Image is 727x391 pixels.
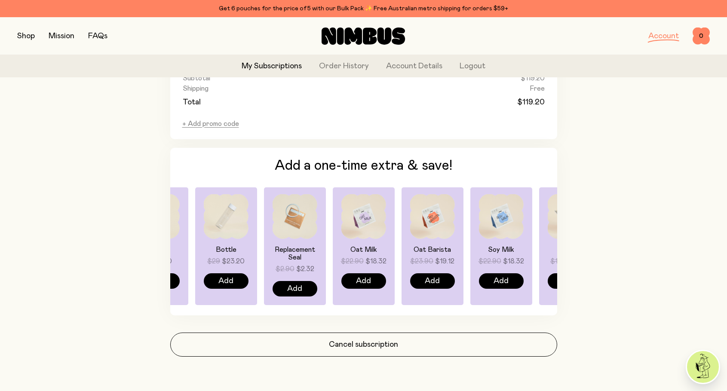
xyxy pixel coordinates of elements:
[364,83,545,94] td: Free
[88,32,107,40] a: FAQs
[648,32,679,40] a: Account
[182,94,364,108] td: Total
[182,158,545,174] h3: Add a one-time extra & save!
[273,281,317,296] button: Add
[218,275,233,287] span: Add
[341,256,364,266] span: $22.90
[341,273,386,289] button: Add
[182,83,364,94] td: Shipping
[365,256,387,266] span: $18.32
[435,256,454,266] span: $19.12
[479,246,524,254] h4: Soy Milk
[204,273,248,289] button: Add
[319,61,369,72] a: Order History
[242,61,302,72] a: My Subscriptions
[425,275,440,287] span: Add
[410,256,433,266] span: $23.90
[182,73,364,83] td: Subtotal
[49,32,74,40] a: Mission
[364,94,545,108] td: $119.20
[687,351,719,383] img: agent
[273,246,317,261] h4: Replacement Seal
[550,256,564,266] span: $119
[479,273,524,289] button: Add
[503,256,524,266] span: $18.32
[364,73,545,83] td: $119.20
[341,246,386,254] h4: Oat Milk
[410,246,455,254] h4: Oat Barista
[182,119,239,128] button: + Add promo code
[287,283,302,295] span: Add
[170,333,557,357] button: Cancel subscription
[204,246,248,254] h4: Bottle
[494,275,509,287] span: Add
[296,264,314,274] span: $2.32
[693,27,710,45] button: 0
[386,61,442,72] a: Account Details
[460,61,485,72] button: Logout
[222,256,245,266] span: $23.20
[17,3,710,14] div: Get 6 pouches for the price of 5 with our Bulk Pack ✨ Free Australian metro shipping for orders $59+
[410,273,455,289] button: Add
[356,275,371,287] span: Add
[479,256,501,266] span: $22.90
[207,256,220,266] span: $29
[276,264,294,274] span: $2.90
[548,246,592,254] h4: Soy Milk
